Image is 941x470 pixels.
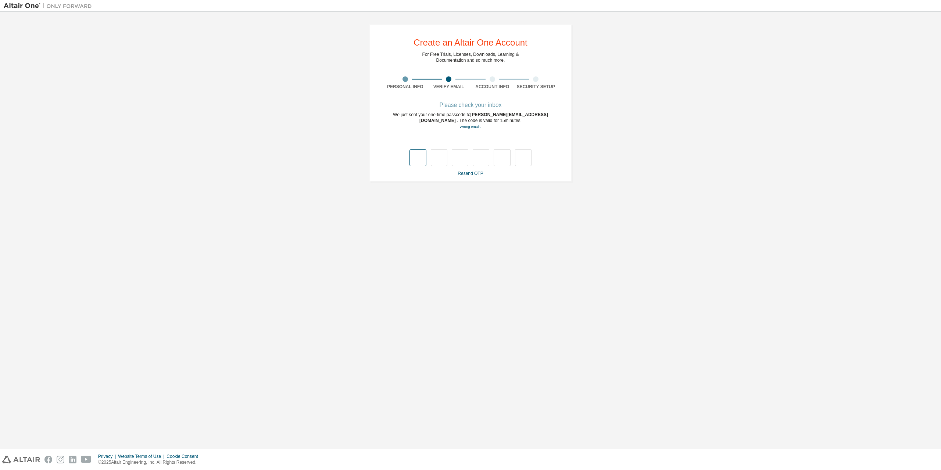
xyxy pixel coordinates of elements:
img: linkedin.svg [69,456,76,463]
div: Security Setup [514,84,558,90]
img: facebook.svg [44,456,52,463]
a: Resend OTP [458,171,483,176]
img: Altair One [4,2,96,10]
div: Please check your inbox [383,103,558,107]
div: We just sent your one-time passcode to . The code is valid for 15 minutes. [383,112,558,130]
div: Account Info [470,84,514,90]
div: For Free Trials, Licenses, Downloads, Learning & Documentation and so much more. [422,51,519,63]
div: Cookie Consent [167,453,202,459]
div: Privacy [98,453,118,459]
div: Verify Email [427,84,471,90]
div: Create an Altair One Account [414,38,527,47]
img: instagram.svg [57,456,64,463]
div: Website Terms of Use [118,453,167,459]
div: Personal Info [383,84,427,90]
a: Go back to the registration form [459,125,481,129]
img: altair_logo.svg [2,456,40,463]
span: [PERSON_NAME][EMAIL_ADDRESS][DOMAIN_NAME] [419,112,548,123]
img: youtube.svg [81,456,92,463]
p: © 2025 Altair Engineering, Inc. All Rights Reserved. [98,459,203,466]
